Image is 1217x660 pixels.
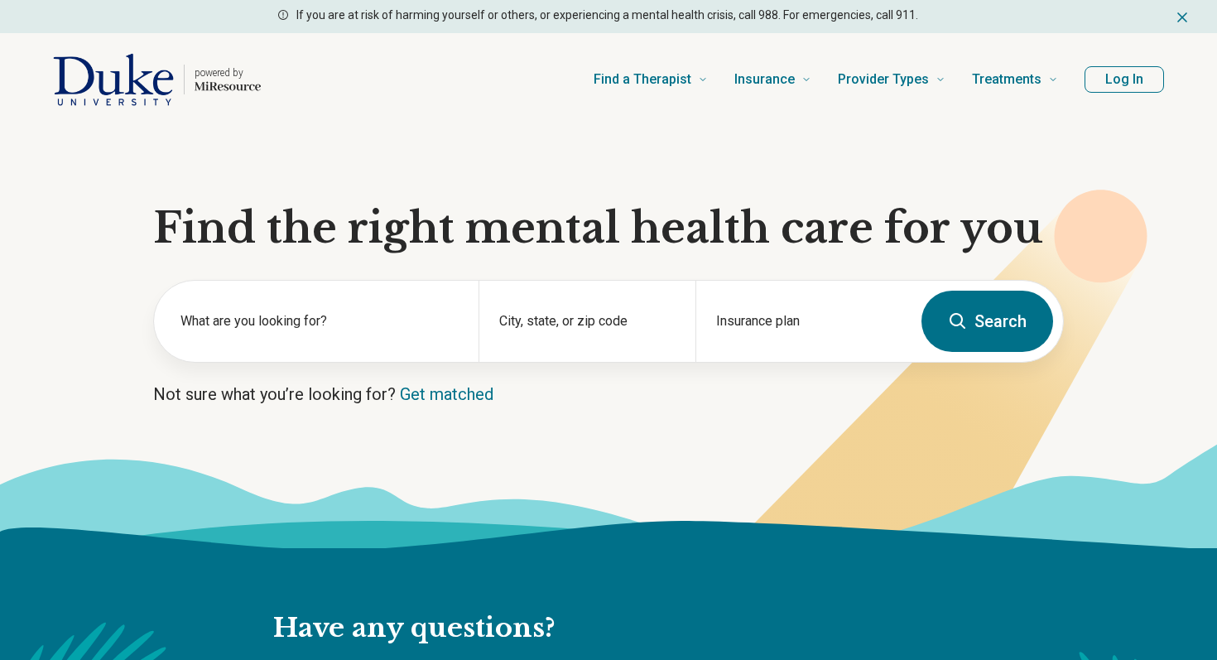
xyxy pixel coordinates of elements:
[972,68,1041,91] span: Treatments
[195,66,261,79] p: powered by
[180,311,459,331] label: What are you looking for?
[153,383,1064,406] p: Not sure what you’re looking for?
[838,68,929,91] span: Provider Types
[153,204,1064,253] h1: Find the right mental health care for you
[972,46,1058,113] a: Treatments
[594,46,708,113] a: Find a Therapist
[53,53,261,106] a: Home page
[734,68,795,91] span: Insurance
[400,384,493,404] a: Get matched
[1174,7,1191,26] button: Dismiss
[734,46,811,113] a: Insurance
[921,291,1053,352] button: Search
[296,7,918,24] p: If you are at risk of harming yourself or others, or experiencing a mental health crisis, call 98...
[594,68,691,91] span: Find a Therapist
[1085,66,1164,93] button: Log In
[273,611,905,646] h2: Have any questions?
[838,46,945,113] a: Provider Types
